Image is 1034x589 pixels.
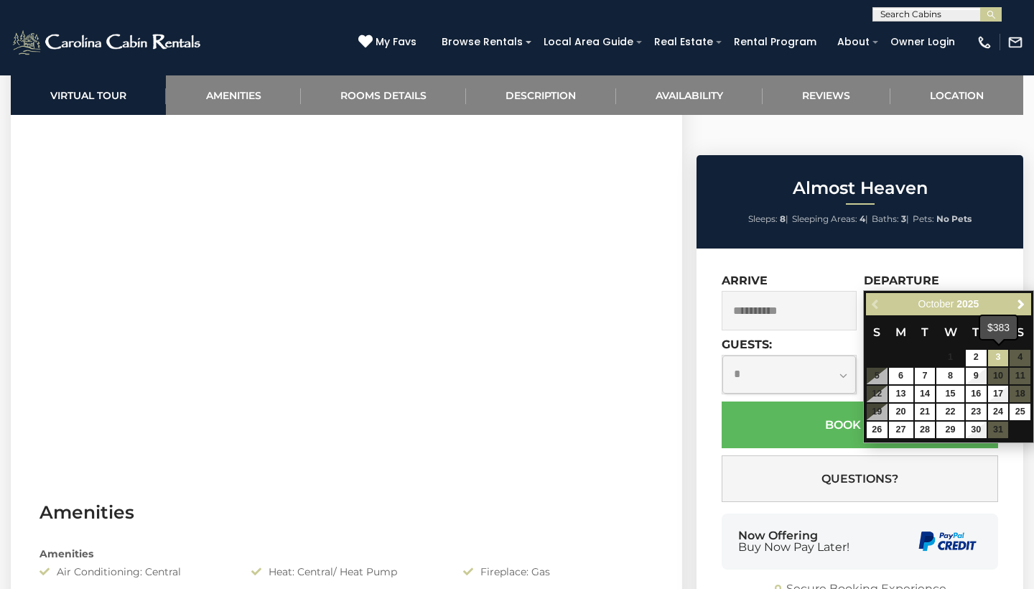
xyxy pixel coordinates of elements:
[873,325,880,339] span: Sunday
[1012,295,1030,313] a: Next
[748,213,778,224] span: Sleeps:
[722,455,998,502] button: Questions?
[972,325,979,339] span: Thursday
[434,31,530,53] a: Browse Rentals
[966,368,987,384] a: 9
[1017,325,1024,339] span: Saturday
[944,325,957,339] span: Wednesday
[700,179,1020,198] h2: Almost Heaven
[977,34,992,50] img: phone-regular-white.png
[11,75,166,115] a: Virtual Tour
[864,274,939,287] label: Departure
[890,75,1023,115] a: Location
[966,350,987,366] a: 2
[889,386,913,402] a: 13
[966,386,987,402] a: 16
[29,565,241,579] div: Air Conditioning: Central
[988,386,1009,402] a: 17
[901,213,906,224] strong: 3
[722,274,768,287] label: Arrive
[616,75,763,115] a: Availability
[872,213,899,224] span: Baths:
[889,404,913,420] a: 20
[936,386,964,402] a: 15
[872,210,909,228] li: |
[988,404,1009,420] a: 24
[1015,298,1027,310] span: Next
[921,325,928,339] span: Tuesday
[936,422,964,438] a: 29
[913,213,934,224] span: Pets:
[980,316,1017,339] div: $383
[301,75,466,115] a: Rooms Details
[867,422,888,438] a: 26
[11,28,205,57] img: White-1-2.png
[241,565,452,579] div: Heat: Central/ Heat Pump
[727,31,824,53] a: Rental Program
[915,404,936,420] a: 21
[1010,404,1030,420] a: 25
[738,530,849,553] div: Now Offering
[966,422,987,438] a: 30
[792,210,868,228] li: |
[738,542,849,553] span: Buy Now Pay Later!
[39,500,653,525] h3: Amenities
[988,350,1009,366] a: 3
[780,213,786,224] strong: 8
[536,31,641,53] a: Local Area Guide
[1007,34,1023,50] img: mail-regular-white.png
[452,565,664,579] div: Fireplace: Gas
[647,31,720,53] a: Real Estate
[915,422,936,438] a: 28
[358,34,420,50] a: My Favs
[915,368,936,384] a: 7
[936,368,964,384] a: 8
[956,298,979,310] span: 2025
[936,404,964,420] a: 22
[895,325,906,339] span: Monday
[915,386,936,402] a: 14
[966,404,987,420] a: 23
[166,75,300,115] a: Amenities
[889,422,913,438] a: 27
[763,75,890,115] a: Reviews
[936,213,972,224] strong: No Pets
[830,31,877,53] a: About
[748,210,788,228] li: |
[722,338,772,351] label: Guests:
[722,402,998,448] button: Book Now
[376,34,416,50] span: My Favs
[792,213,857,224] span: Sleeping Areas:
[889,368,913,384] a: 6
[29,547,664,561] div: Amenities
[466,75,615,115] a: Description
[883,31,962,53] a: Owner Login
[860,213,865,224] strong: 4
[918,298,954,310] span: October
